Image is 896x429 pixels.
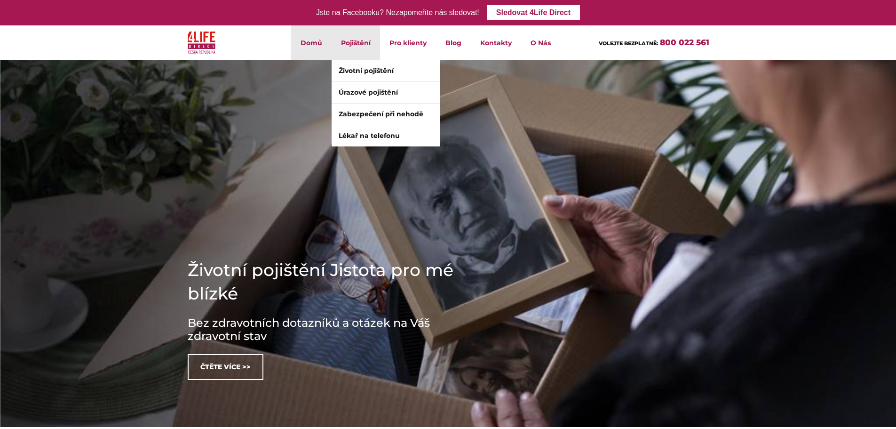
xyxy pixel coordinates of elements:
[188,316,470,343] h3: Bez zdravotních dotazníků a otázek na Váš zdravotní stav
[332,82,440,103] a: Úrazové pojištění
[471,25,521,60] a: Kontakty
[660,38,709,47] a: 800 022 561
[487,5,580,20] a: Sledovat 4Life Direct
[436,25,471,60] a: Blog
[332,104,440,125] a: Zabezpečení při nehodě
[291,25,332,60] a: Domů
[188,29,216,56] img: 4Life Direct Česká republika logo
[332,125,440,146] a: Lékař na telefonu
[599,40,658,47] span: VOLEJTE BEZPLATNĚ:
[188,354,263,380] a: Čtěte více >>
[188,258,470,305] h1: Životní pojištění Jistota pro mé blízké
[332,60,440,81] a: Životní pojištění
[316,6,479,20] div: Jste na Facebooku? Nezapomeňte nás sledovat!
